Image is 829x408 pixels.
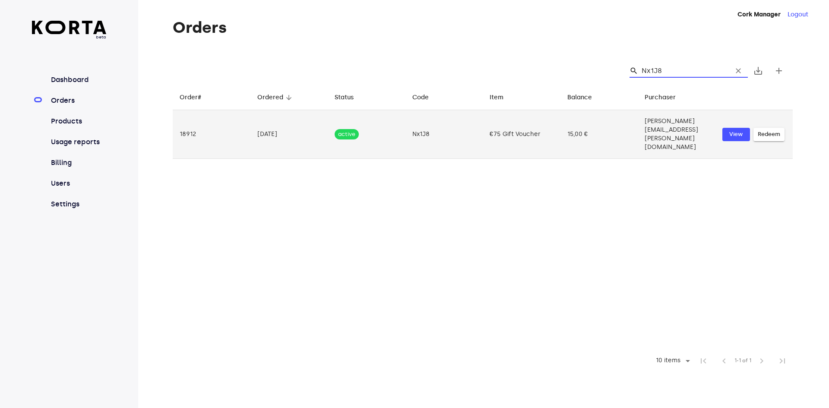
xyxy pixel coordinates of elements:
[748,60,769,81] button: Export
[630,66,638,75] span: Search
[751,351,772,371] span: Next Page
[650,354,693,367] div: 10 items
[753,128,785,141] button: Redeem
[727,130,746,139] span: View
[49,116,107,127] a: Products
[180,92,212,103] span: Order#
[490,92,515,103] span: Item
[412,92,440,103] span: Code
[722,128,750,141] button: View
[32,21,107,40] a: beta
[32,21,107,34] img: Korta
[753,66,763,76] span: save_alt
[638,110,715,159] td: [PERSON_NAME][EMAIL_ADDRESS][PERSON_NAME][DOMAIN_NAME]
[560,110,638,159] td: 15,00 €
[645,92,687,103] span: Purchaser
[285,94,293,101] span: arrow_downward
[772,351,793,371] span: Last Page
[173,110,250,159] td: 18912
[734,66,743,75] span: clear
[257,92,283,103] div: Ordered
[335,92,354,103] div: Status
[729,61,748,80] button: Clear Search
[693,351,714,371] span: First Page
[32,34,107,40] span: beta
[714,351,734,371] span: Previous Page
[774,66,784,76] span: add
[173,19,793,36] h1: Orders
[405,110,483,159] td: Nx1J8
[412,92,429,103] div: Code
[567,92,592,103] div: Balance
[180,92,201,103] div: Order#
[257,92,294,103] span: Ordered
[49,178,107,189] a: Users
[758,130,780,139] span: Redeem
[654,357,683,364] div: 10 items
[645,92,676,103] div: Purchaser
[49,95,107,106] a: Orders
[49,199,107,209] a: Settings
[567,92,603,103] span: Balance
[335,92,365,103] span: Status
[490,92,503,103] div: Item
[734,357,751,365] span: 1-1 of 1
[250,110,328,159] td: [DATE]
[788,10,808,19] button: Logout
[335,130,359,139] span: active
[483,110,560,159] td: €75 Gift Voucher
[737,11,781,18] strong: Cork Manager
[49,137,107,147] a: Usage reports
[49,158,107,168] a: Billing
[49,75,107,85] a: Dashboard
[642,64,725,78] input: Search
